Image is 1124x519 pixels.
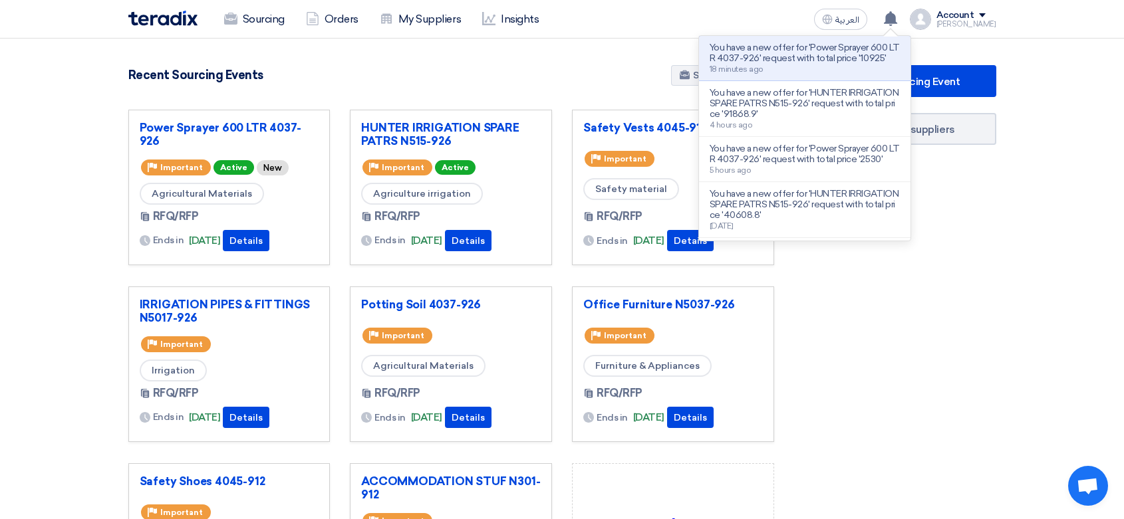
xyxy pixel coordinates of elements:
span: [DATE] [411,233,442,249]
span: Safety material [583,178,679,200]
span: Active [435,160,476,175]
div: Open chat [1068,466,1108,506]
button: Details [445,230,492,251]
span: RFQ/RFP [153,209,199,225]
button: Details [667,230,714,251]
span: Ends in [597,411,628,425]
span: [DATE] [189,233,220,249]
span: Important [604,154,646,163]
a: Show All Pipeline [671,65,774,86]
span: [DATE] [633,233,664,249]
span: العربية [835,15,859,25]
button: Details [445,407,492,428]
span: Important [160,508,203,517]
a: My Suppliers [369,5,472,34]
span: [DATE] [710,221,734,231]
a: HUNTER IRRIGATION SPARE PATRS N515-926 [361,121,541,148]
a: Insights [472,5,549,34]
span: Agricultural Materials [140,183,264,205]
a: IRRIGATION PIPES & FITTINGS N5017-926 [140,298,319,324]
span: 5 hours ago [710,165,752,175]
span: RFQ/RFP [374,209,420,225]
a: Orders [295,5,369,34]
span: RFQ/RFP [597,209,642,225]
span: Important [160,163,203,172]
span: Ends in [597,234,628,248]
span: Agriculture irrigation [361,183,483,205]
p: You have a new offer for 'Power Sprayer 600 LTR 4037-926' request with total price '2530' [710,144,900,165]
img: profile_test.png [910,9,931,30]
div: [PERSON_NAME] [936,21,996,28]
p: You have a new offer for 'HUNTER IRRIGATION SPARE PATRS N515-926' request with total price '40608.8' [710,189,900,221]
span: Ends in [153,410,184,424]
button: Details [223,407,269,428]
a: Safety Vests 4045-912 [583,121,763,134]
span: [DATE] [633,410,664,425]
span: RFQ/RFP [153,385,199,401]
span: [DATE] [189,410,220,425]
span: RFQ/RFP [597,385,642,401]
span: RFQ/RFP [374,385,420,401]
a: Office Furniture N5037-926 [583,298,763,311]
button: Details [667,407,714,428]
span: Important [160,340,203,349]
span: 4 hours ago [710,120,753,130]
span: Ends in [374,233,406,247]
span: Active [213,160,254,175]
button: Details [223,230,269,251]
span: Furniture & Appliances [583,355,712,377]
span: Important [382,163,424,172]
p: You have a new offer for 'HUNTER IRRIGATION SPARE PATRS N515-926' request with total price '91868.9' [710,88,900,120]
span: [DATE] [411,410,442,425]
span: Important [382,331,424,340]
a: ACCOMMODATION STUF N301-912 [361,474,541,501]
span: Irrigation [140,360,207,381]
a: Sourcing [213,5,295,34]
div: Account [936,10,974,21]
span: 18 minutes ago [710,64,764,74]
a: Potting Soil 4037-926 [361,298,541,311]
img: Teradix logo [128,11,198,26]
a: Power Sprayer 600 LTR 4037-926 [140,121,319,148]
span: Ends in [153,233,184,247]
button: العربية [814,9,867,30]
h4: Recent Sourcing Events [128,68,263,82]
p: You have a new offer for 'Power Sprayer 600 LTR 4037-926' request with total price '10925' [710,43,900,64]
span: Important [604,331,646,340]
span: Agricultural Materials [361,355,486,377]
div: New [257,160,289,175]
span: Ends in [374,411,406,425]
a: Safety Shoes 4045-912 [140,474,319,488]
